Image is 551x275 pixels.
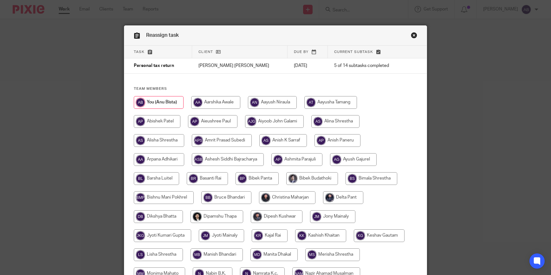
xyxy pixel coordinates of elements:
span: Task [134,50,145,54]
span: Reassign task [146,33,179,38]
h4: Team members [134,86,417,91]
span: Personal tax return [134,64,174,68]
span: Client [198,50,213,54]
span: Current subtask [334,50,373,54]
p: [PERSON_NAME] [PERSON_NAME] [198,62,281,69]
td: 5 of 14 subtasks completed [328,58,405,74]
span: Due by [294,50,308,54]
p: [DATE] [294,62,321,69]
a: Close this dialog window [411,32,417,41]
